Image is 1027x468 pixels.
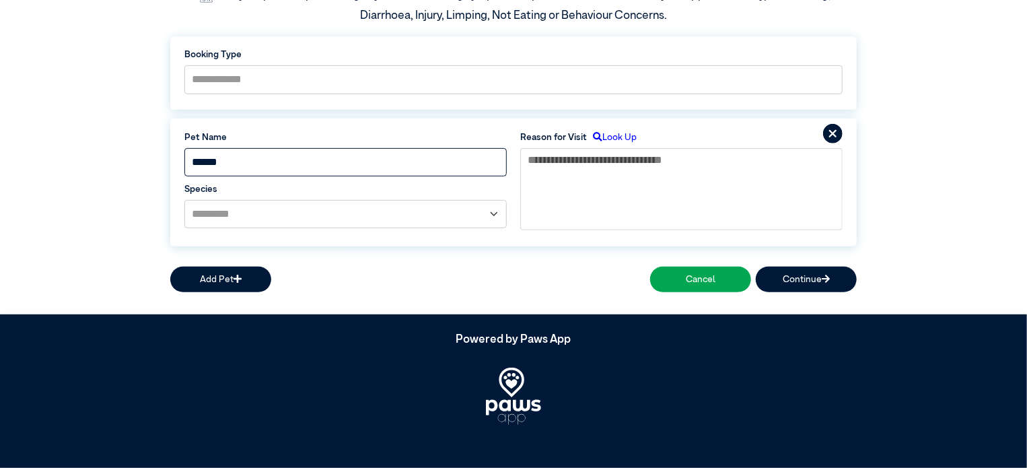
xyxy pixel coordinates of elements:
button: Add Pet [170,267,271,292]
label: Look Up [587,131,637,144]
label: Booking Type [184,48,843,61]
button: Continue [756,267,857,292]
label: Pet Name [184,131,507,144]
button: Cancel [650,267,751,292]
h5: Powered by Paws App [170,333,857,347]
label: Species [184,182,507,196]
img: PawsApp [486,368,541,425]
label: Reason for Visit [520,131,587,144]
